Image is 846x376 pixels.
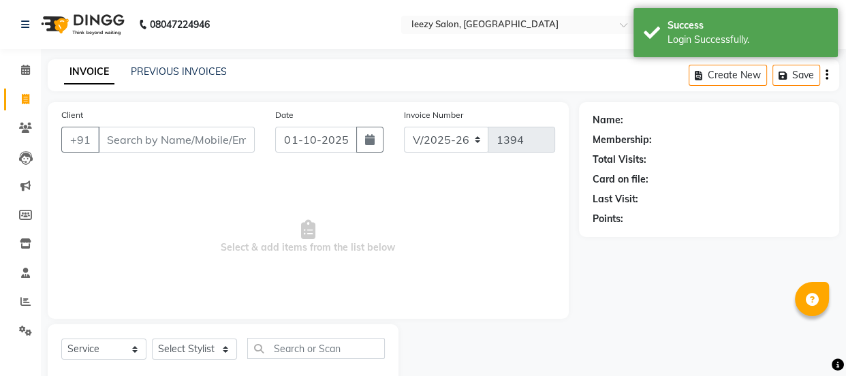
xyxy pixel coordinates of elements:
[772,65,820,86] button: Save
[668,18,828,33] div: Success
[593,192,638,206] div: Last Visit:
[131,65,227,78] a: PREVIOUS INVOICES
[689,65,767,86] button: Create New
[98,127,255,153] input: Search by Name/Mobile/Email/Code
[593,153,646,167] div: Total Visits:
[64,60,114,84] a: INVOICE
[275,109,294,121] label: Date
[61,127,99,153] button: +91
[593,212,623,226] div: Points:
[593,172,648,187] div: Card on file:
[61,169,555,305] span: Select & add items from the list below
[404,109,463,121] label: Invoice Number
[593,133,652,147] div: Membership:
[247,338,385,359] input: Search or Scan
[61,109,83,121] label: Client
[668,33,828,47] div: Login Successfully.
[150,5,210,44] b: 08047224946
[35,5,128,44] img: logo
[593,113,623,127] div: Name:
